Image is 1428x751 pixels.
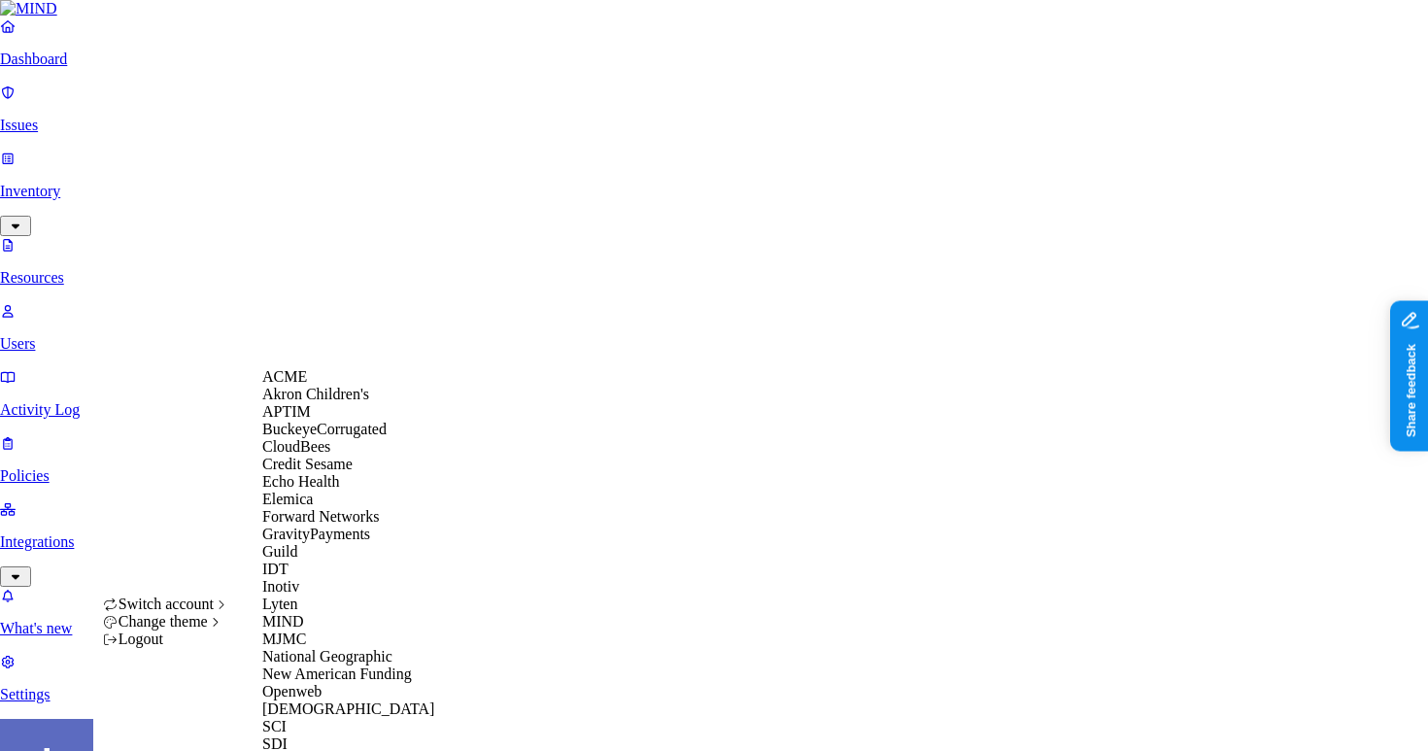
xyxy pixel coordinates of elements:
[262,421,387,437] span: BuckeyeCorrugated
[262,491,313,507] span: Elemica
[262,700,434,717] span: [DEMOGRAPHIC_DATA]
[103,631,230,648] div: Logout
[262,508,379,525] span: Forward Networks
[262,473,340,490] span: Echo Health
[262,438,330,455] span: CloudBees
[262,561,289,577] span: IDT
[262,718,287,734] span: SCI
[262,683,322,700] span: Openweb
[262,526,370,542] span: GravityPayments
[119,613,208,630] span: Change theme
[262,648,392,665] span: National Geographic
[262,631,306,647] span: MJMC
[262,666,412,682] span: New American Funding
[262,543,297,560] span: Guild
[262,368,307,385] span: ACME
[262,578,299,595] span: Inotiv
[119,596,214,612] span: Switch account
[262,403,311,420] span: APTIM
[262,386,369,402] span: Akron Children's
[262,456,353,472] span: Credit Sesame
[262,596,297,612] span: Lyten
[262,613,304,630] span: MIND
